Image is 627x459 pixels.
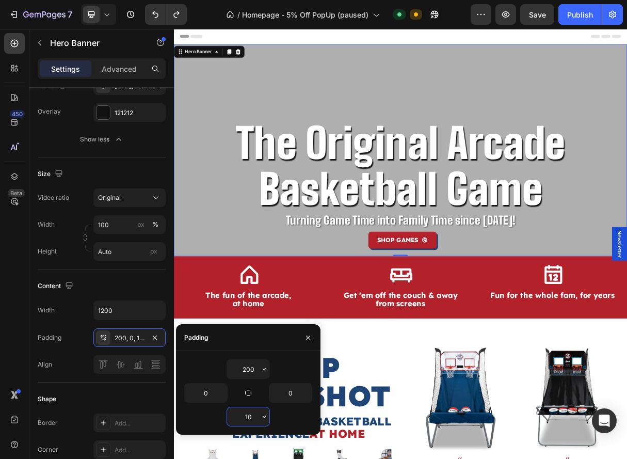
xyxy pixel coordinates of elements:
[227,360,269,378] input: Auto
[15,357,188,382] h3: The fun of the arcade, at home
[137,220,144,229] div: px
[115,334,144,343] div: 200, 0, 140, 0
[10,110,25,118] div: 450
[38,247,57,256] label: Height
[8,189,25,197] div: Beta
[150,247,157,255] span: px
[38,130,166,149] button: Show less
[93,188,166,207] button: Original
[38,107,61,116] div: Overlay
[269,384,312,402] input: Auto
[38,418,58,428] div: Border
[174,29,627,459] iframe: Design area
[115,108,163,118] div: 121212
[237,9,240,20] span: /
[152,220,158,229] div: %
[98,194,121,201] span: Original
[529,10,546,19] span: Save
[135,218,147,231] button: %
[118,251,501,272] h1: Turning Game Time into Family Time since [DATE]!
[604,275,614,313] span: Newsletter
[38,220,55,229] label: Width
[38,360,52,369] div: Align
[38,279,75,293] div: Content
[80,134,124,145] div: Show less
[38,445,58,454] div: Corner
[115,446,163,455] div: Add...
[4,4,77,25] button: 7
[94,301,165,320] input: Auto
[93,215,166,234] input: px%
[242,9,368,20] span: Homepage - 5% Off PopUp (paused)
[592,408,617,433] div: Open Intercom Messenger
[278,281,334,296] p: SHOP GAMES
[115,419,163,428] div: Add...
[38,394,56,404] div: Shape
[185,384,227,402] input: Auto
[13,27,54,36] div: Hero Banner
[223,357,396,382] h3: Get 'em off the couch & away from screens
[266,277,359,300] a: SHOP GAMES
[38,333,61,342] div: Padding
[51,64,80,74] p: Settings
[567,9,593,20] div: Publish
[50,37,138,49] p: Hero Banner
[520,4,554,25] button: Save
[431,357,604,371] h3: Fun for the whole fam, for years
[38,167,65,181] div: Size
[184,333,208,342] div: Padding
[149,218,162,231] button: px
[93,242,166,261] input: px
[38,193,69,202] div: Video ratio
[145,4,187,25] div: Undo/Redo
[38,306,55,315] div: Width
[102,64,137,74] p: Advanced
[558,4,602,25] button: Publish
[227,407,269,426] input: Auto
[68,8,72,21] p: 7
